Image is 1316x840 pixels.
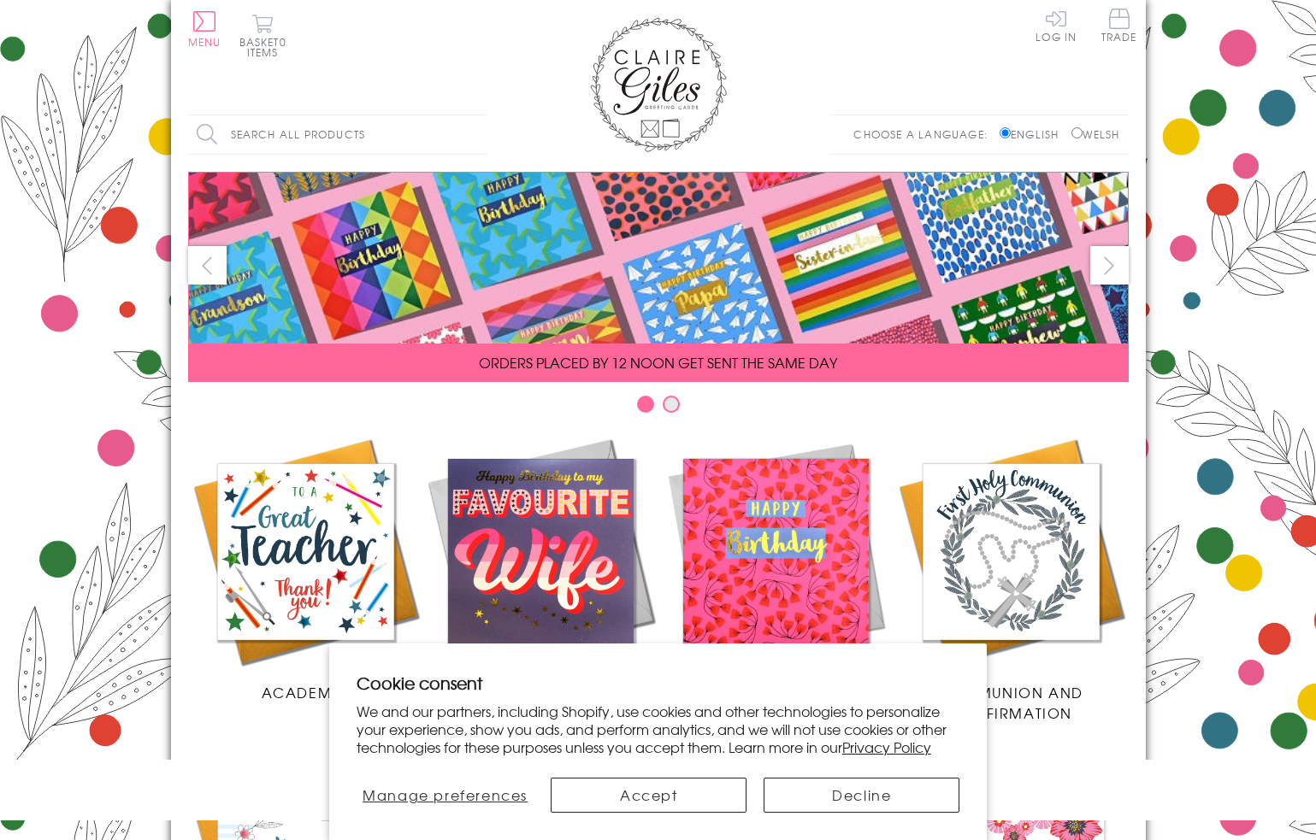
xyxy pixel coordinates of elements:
[188,434,423,702] a: Academic
[938,682,1083,723] span: Communion and Confirmation
[551,778,747,813] button: Accept
[247,34,286,60] span: 0 items
[470,115,487,154] input: Search
[842,737,931,757] a: Privacy Policy
[1090,246,1129,285] button: next
[663,396,680,413] button: Carousel Page 2
[188,115,487,154] input: Search all products
[188,395,1129,421] div: Carousel Pagination
[357,778,534,813] button: Manage preferences
[894,434,1129,723] a: Communion and Confirmation
[637,396,654,413] button: Carousel Page 1 (Current Slide)
[262,682,350,702] span: Academic
[590,17,727,152] img: Claire Giles Greetings Cards
[1000,126,1067,142] label: English
[1101,9,1137,42] span: Trade
[1036,9,1077,42] a: Log In
[479,352,837,373] span: ORDERS PLACED BY 12 NOON GET SENT THE SAME DAY
[1071,127,1083,138] input: Welsh
[1071,126,1120,142] label: Welsh
[239,14,286,57] button: Basket0 items
[658,434,894,702] a: Birthdays
[764,778,959,813] button: Decline
[188,34,221,50] span: Menu
[1101,9,1137,45] a: Trade
[423,434,658,702] a: New Releases
[853,126,996,142] p: Choose a language:
[188,11,221,47] button: Menu
[1000,127,1011,138] input: English
[357,702,960,755] p: We and our partners, including Shopify, use cookies and other technologies to personalize your ex...
[188,246,227,285] button: prev
[357,671,960,695] h2: Cookie consent
[363,784,528,805] span: Manage preferences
